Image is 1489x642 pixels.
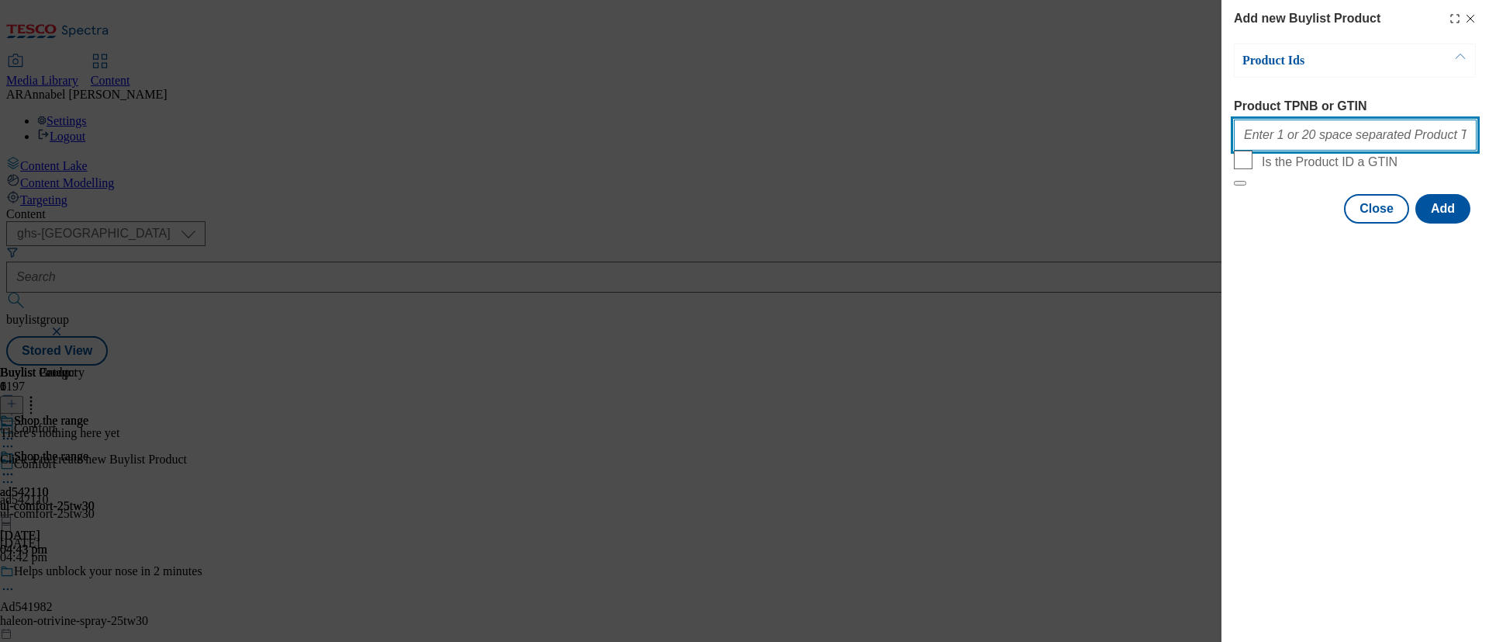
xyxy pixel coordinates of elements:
h4: Add new Buylist Product [1234,9,1380,28]
label: Product TPNB or GTIN [1234,99,1477,113]
span: Is the Product ID a GTIN [1262,155,1397,169]
button: Close [1344,194,1409,224]
p: Product Ids [1242,53,1405,68]
input: Enter 1 or 20 space separated Product TPNB or GTIN [1234,120,1477,151]
button: Add [1415,194,1470,224]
